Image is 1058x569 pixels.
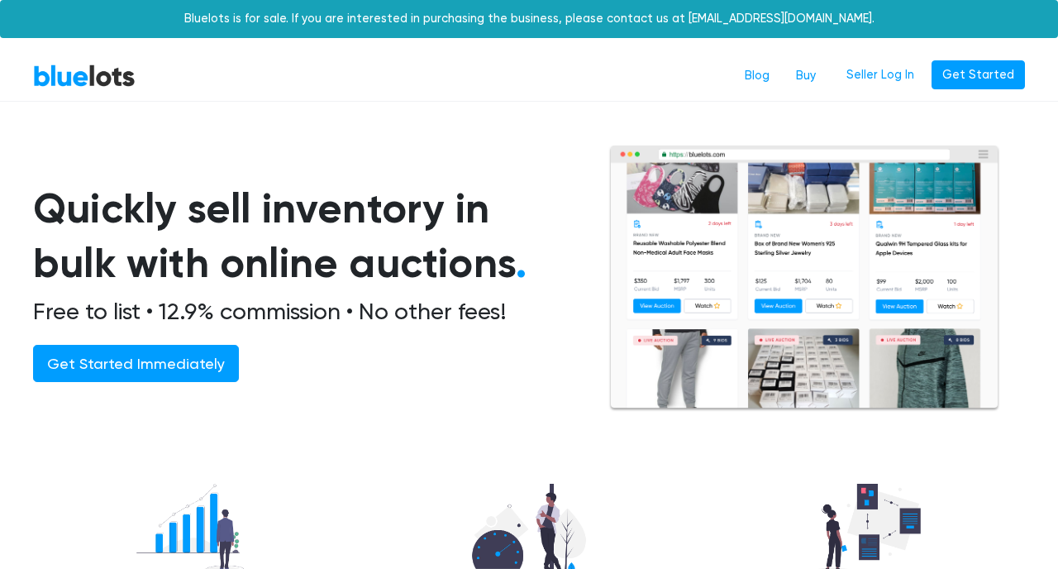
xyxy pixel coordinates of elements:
[33,181,569,291] h1: Quickly sell inventory in bulk with online auctions
[836,60,925,90] a: Seller Log In
[33,298,569,326] h2: Free to list • 12.9% commission • No other fees!
[608,145,1000,412] img: browserlots-effe8949e13f0ae0d7b59c7c387d2f9fb811154c3999f57e71a08a1b8b46c466.png
[932,60,1025,90] a: Get Started
[33,345,239,382] a: Get Started Immediately
[783,60,829,92] a: Buy
[732,60,783,92] a: Blog
[516,238,527,288] span: .
[33,64,136,88] a: BlueLots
